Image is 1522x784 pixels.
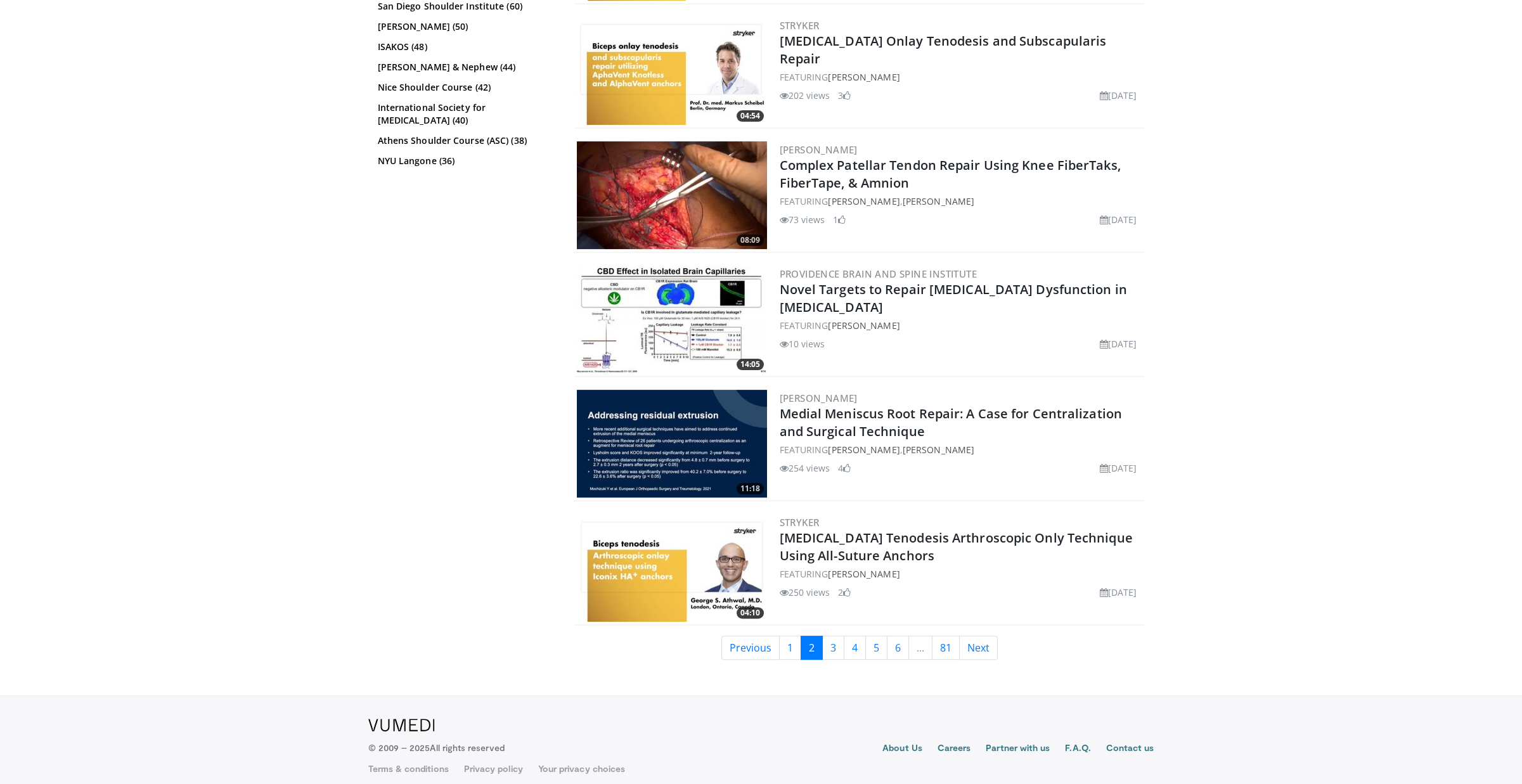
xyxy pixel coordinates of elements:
a: Terms & conditions [368,762,449,775]
li: 73 views [780,213,825,226]
a: Stryker [780,516,820,529]
img: VuMedi Logo [368,719,435,731]
a: Complex Patellar Tendon Repair Using Knee FiberTaks, FiberTape, & Amnion [780,157,1121,191]
a: Stryker [780,19,820,32]
div: FEATURING [780,319,1142,332]
li: 2 [838,586,851,599]
a: Privacy policy [464,762,523,775]
li: 202 views [780,89,830,102]
li: [DATE] [1100,337,1137,350]
a: [PERSON_NAME] [828,71,900,83]
span: 11:18 [737,483,764,494]
li: 250 views [780,586,830,599]
img: 23604014-ad14-407c-9155-c07ac5c9be70.300x170_q85_crop-smart_upscale.jpg [577,266,767,373]
a: Novel Targets to Repair [MEDICAL_DATA] Dysfunction in [MEDICAL_DATA] [780,281,1127,316]
a: [PERSON_NAME] (50) [378,20,552,33]
p: © 2009 – 2025 [368,742,505,754]
span: 04:10 [737,607,764,619]
div: FEATURING , [780,195,1142,208]
li: 4 [838,461,851,475]
li: [DATE] [1100,586,1137,599]
img: f0e53f01-d5db-4f12-81ed-ecc49cba6117.300x170_q85_crop-smart_upscale.jpg [577,17,767,125]
a: Contact us [1106,742,1154,757]
li: 1 [833,213,846,226]
span: All rights reserved [430,742,504,753]
a: 04:10 [577,514,767,622]
a: 3 [822,636,844,660]
a: 14:05 [577,266,767,373]
a: Careers [938,742,971,757]
span: 04:54 [737,110,764,122]
a: [PERSON_NAME] [780,392,858,404]
li: [DATE] [1100,213,1137,226]
li: 3 [838,89,851,102]
a: Providence Brain and Spine Institute [780,267,977,280]
a: About Us [882,742,922,757]
img: 75896893-6ea0-4895-8879-88c2e089762d.300x170_q85_crop-smart_upscale.jpg [577,390,767,498]
div: FEATURING [780,567,1142,581]
a: [PERSON_NAME] [780,143,858,156]
span: 14:05 [737,359,764,370]
a: 5 [865,636,887,660]
span: 08:09 [737,235,764,246]
a: 2 [801,636,823,660]
a: 1 [779,636,801,660]
a: [PERSON_NAME] & Nephew (44) [378,61,552,74]
a: [MEDICAL_DATA] Tenodesis Arthroscopic Only Technique Using All-Suture Anchors [780,529,1133,564]
a: 81 [932,636,960,660]
li: 10 views [780,337,825,350]
a: Nice Shoulder Course (42) [378,81,552,94]
div: FEATURING , [780,443,1142,456]
a: Medial Meniscus Root Repair: A Case for Centralization and Surgical Technique [780,405,1122,440]
a: Athens Shoulder Course (ASC) (38) [378,134,552,147]
a: ISAKOS (48) [378,41,552,53]
a: 08:09 [577,141,767,249]
a: 11:18 [577,390,767,498]
li: [DATE] [1100,89,1137,102]
a: NYU Langone (36) [378,155,552,167]
a: Your privacy choices [538,762,625,775]
img: e1c2b6ee-86c7-40a2-8238-438aca70f309.300x170_q85_crop-smart_upscale.jpg [577,141,767,249]
a: [PERSON_NAME] [828,568,900,580]
a: [PERSON_NAME] [903,444,974,456]
li: [DATE] [1100,461,1137,475]
nav: Search results pages [574,636,1145,660]
a: [PERSON_NAME] [903,195,974,207]
img: dd3c9599-9b8f-4523-a967-19256dd67964.300x170_q85_crop-smart_upscale.jpg [577,514,767,622]
a: [PERSON_NAME] [828,444,900,456]
a: F.A.Q. [1065,742,1090,757]
a: [PERSON_NAME] [828,195,900,207]
div: FEATURING [780,70,1142,84]
a: Previous [721,636,780,660]
li: 254 views [780,461,830,475]
a: 6 [887,636,909,660]
a: International Society for [MEDICAL_DATA] (40) [378,101,552,127]
a: Partner with us [986,742,1050,757]
a: [MEDICAL_DATA] Onlay Tenodesis and Subscapularis Repair [780,32,1107,67]
a: 4 [844,636,866,660]
a: Next [959,636,998,660]
a: 04:54 [577,17,767,125]
a: [PERSON_NAME] [828,319,900,331]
